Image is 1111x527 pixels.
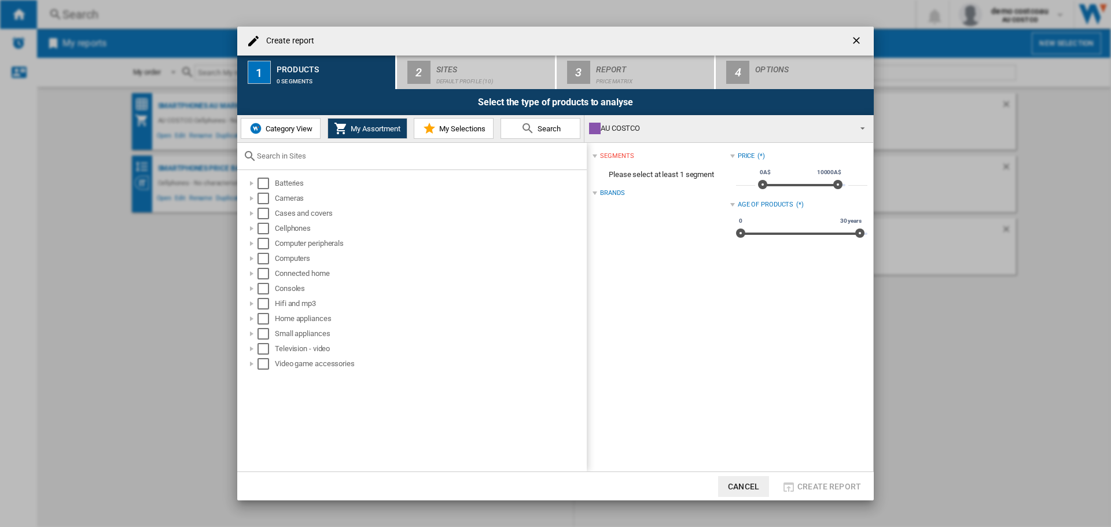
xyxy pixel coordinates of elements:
div: Select the type of products to analyse [237,89,874,115]
div: 0 segments [277,72,391,84]
div: 4 [726,61,749,84]
span: Create report [797,482,861,491]
div: Computer peripherals [275,238,585,249]
md-checkbox: Select [257,343,275,355]
div: Cameras [275,193,585,204]
span: 0 [737,216,744,226]
input: Search in Sites [257,152,581,160]
div: Batteries [275,178,585,189]
img: wiser-icon-blue.png [249,121,263,135]
md-checkbox: Select [257,283,275,294]
div: Small appliances [275,328,585,340]
div: 2 [407,61,431,84]
div: segments [600,152,634,161]
md-checkbox: Select [257,298,275,309]
div: 1 [248,61,271,84]
div: Cellphones [275,223,585,234]
div: Default profile (10) [436,72,550,84]
div: Video game accessories [275,358,585,370]
div: Report [596,60,710,72]
button: getI18NText('BUTTONS.CLOSE_DIALOG') [846,30,869,53]
div: Home appliances [275,313,585,325]
md-checkbox: Select [257,328,275,340]
md-checkbox: Select [257,208,275,219]
div: Age of products [738,200,794,209]
div: Connected home [275,268,585,279]
div: 3 [567,61,590,84]
div: AU COSTCO [589,120,850,137]
md-checkbox: Select [257,178,275,189]
div: Computers [275,253,585,264]
md-checkbox: Select [257,268,275,279]
md-checkbox: Select [257,358,275,370]
button: 4 Options [716,56,874,89]
div: Price [738,152,755,161]
div: Hifi and mp3 [275,298,585,309]
div: Brands [600,189,624,198]
md-checkbox: Select [257,193,275,204]
span: My Assortment [348,124,400,133]
span: 10000A$ [815,168,843,177]
md-checkbox: Select [257,253,275,264]
button: Cancel [718,476,769,497]
span: My Selections [436,124,485,133]
span: 0A$ [758,168,772,177]
span: 30 years [838,216,863,226]
span: Category View [263,124,312,133]
span: Search [535,124,561,133]
md-checkbox: Select [257,238,275,249]
div: Cases and covers [275,208,585,219]
div: Options [755,60,869,72]
button: Create report [778,476,864,497]
button: 2 Sites Default profile (10) [397,56,556,89]
button: Search [501,118,580,139]
div: Sites [436,60,550,72]
ng-md-icon: getI18NText('BUTTONS.CLOSE_DIALOG') [851,35,864,49]
span: Please select at least 1 segment [593,164,730,186]
md-checkbox: Select [257,313,275,325]
button: My Assortment [328,118,407,139]
button: 1 Products 0 segments [237,56,396,89]
button: Category View [241,118,321,139]
button: My Selections [414,118,494,139]
md-checkbox: Select [257,223,275,234]
div: Television - video [275,343,585,355]
button: 3 Report Price Matrix [557,56,716,89]
h4: Create report [260,35,314,47]
div: Price Matrix [596,72,710,84]
div: Products [277,60,391,72]
div: Consoles [275,283,585,294]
